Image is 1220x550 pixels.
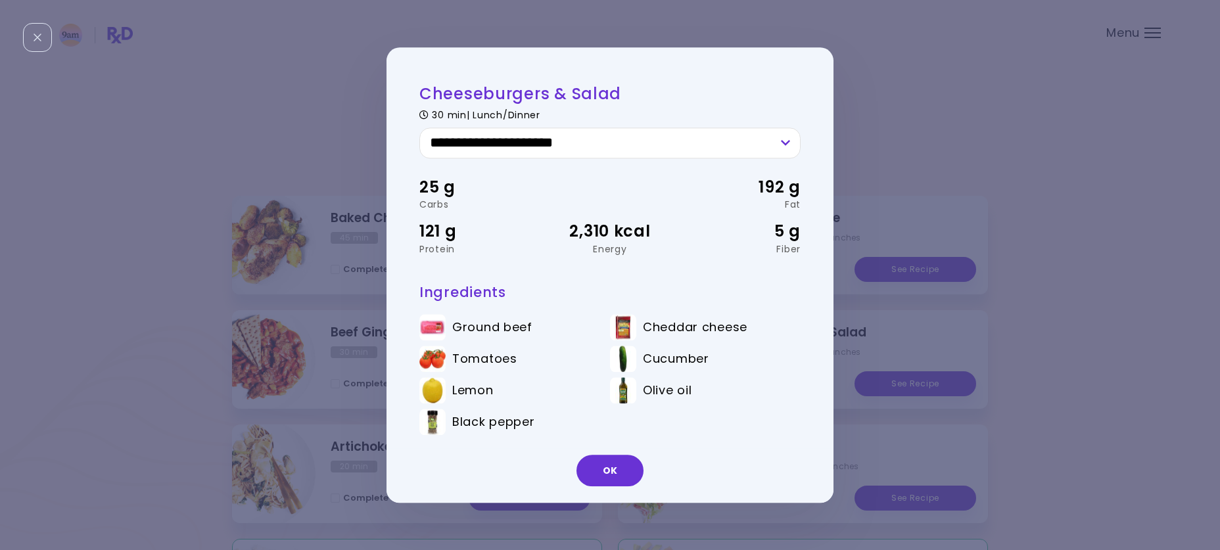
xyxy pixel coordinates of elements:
[643,320,747,334] span: Cheddar cheese
[674,219,801,244] div: 5 g
[674,244,801,254] div: Fiber
[452,415,535,429] span: Black pepper
[452,383,494,398] span: Lemon
[419,283,801,301] h3: Ingredients
[674,175,801,200] div: 192 g
[419,200,546,209] div: Carbs
[546,244,673,254] div: Energy
[452,352,517,366] span: Tomatoes
[419,107,801,120] div: 30 min | Lunch/Dinner
[419,244,546,254] div: Protein
[546,219,673,244] div: 2,310 kcal
[419,175,546,200] div: 25 g
[23,23,52,52] div: Close
[643,352,709,366] span: Cucumber
[576,455,644,486] button: OK
[452,320,532,334] span: Ground beef
[419,219,546,244] div: 121 g
[674,200,801,209] div: Fat
[419,83,801,104] h2: Cheeseburgers & Salad
[643,383,692,398] span: Olive oil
